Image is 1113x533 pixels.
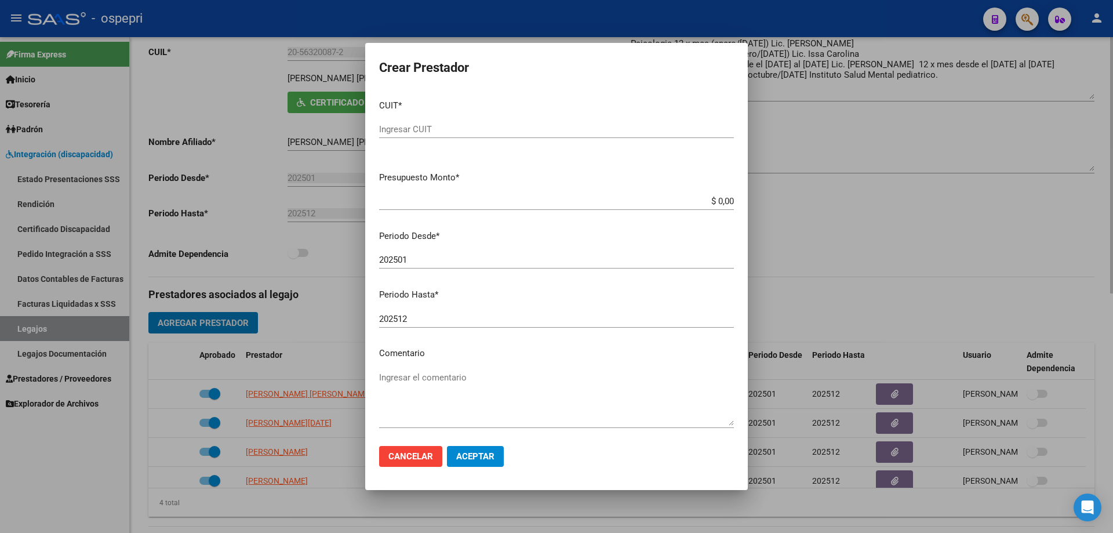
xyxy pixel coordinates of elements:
[379,230,734,243] p: Periodo Desde
[379,57,734,79] h2: Crear Prestador
[379,288,734,302] p: Periodo Hasta
[447,446,504,467] button: Aceptar
[388,451,433,462] span: Cancelar
[379,347,734,360] p: Comentario
[379,171,734,184] p: Presupuesto Monto
[456,451,494,462] span: Aceptar
[379,99,734,113] p: CUIT
[1074,494,1101,521] div: Open Intercom Messenger
[379,446,442,467] button: Cancelar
